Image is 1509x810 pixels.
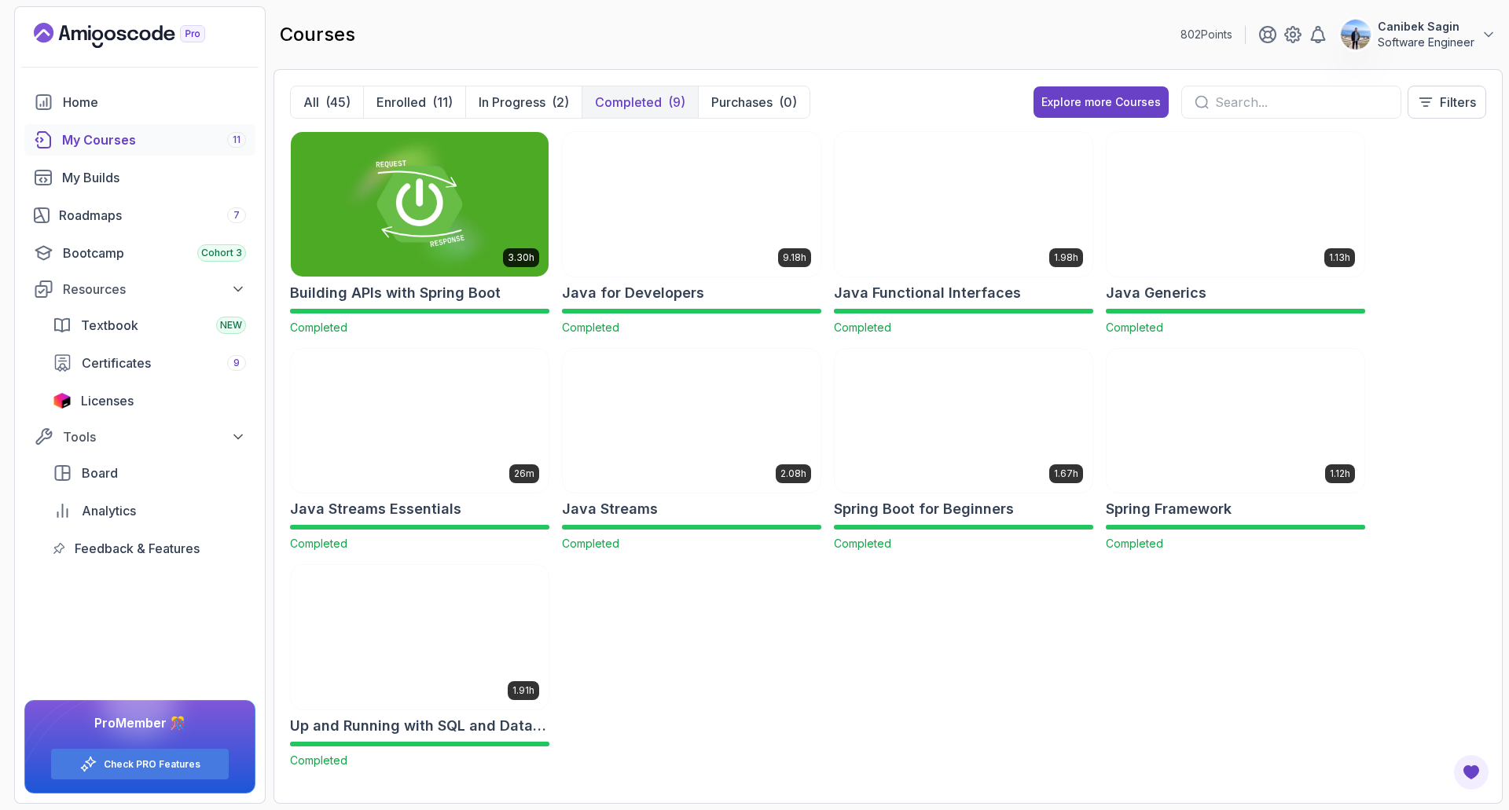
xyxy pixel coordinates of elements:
div: My Builds [62,168,246,187]
h2: Spring Framework [1106,498,1232,520]
a: Building APIs with Spring Boot card3.30hBuilding APIs with Spring BootCompleted [290,131,549,335]
input: Search... [1215,93,1388,112]
a: Java Generics card1.13hJava GenericsCompleted [1106,131,1365,335]
p: 26m [514,467,534,480]
span: Licenses [81,391,134,410]
span: Completed [1106,537,1163,550]
h2: Spring Boot for Beginners [834,498,1014,520]
img: Java Streams Essentials card [291,349,549,493]
img: Java Streams card [563,349,821,493]
button: Purchases(0) [698,86,810,118]
img: Spring Framework card [1107,349,1364,493]
button: Explore more Courses [1034,86,1169,118]
p: Purchases [711,93,773,112]
span: NEW [220,319,242,332]
h2: Java Functional Interfaces [834,282,1021,304]
div: Explore more Courses [1041,94,1161,110]
button: Check PRO Features [50,748,229,780]
a: builds [24,162,255,193]
a: Spring Framework card1.12hSpring FrameworkCompleted [1106,348,1365,552]
span: Feedback & Features [75,539,200,558]
span: Completed [834,537,891,550]
span: Certificates [82,354,151,372]
img: jetbrains icon [53,393,72,409]
span: 11 [233,134,240,146]
p: Completed [595,93,662,112]
p: In Progress [479,93,545,112]
button: Filters [1408,86,1486,119]
img: Building APIs with Spring Boot card [291,132,549,277]
p: Software Engineer [1378,35,1474,50]
a: Java Streams Essentials card26mJava Streams EssentialsCompleted [290,348,549,552]
span: Cohort 3 [201,247,242,259]
img: Spring Boot for Beginners card [835,349,1092,493]
a: analytics [43,495,255,526]
span: Board [82,464,118,482]
img: Java for Developers card [563,132,821,277]
a: feedback [43,533,255,564]
a: board [43,457,255,489]
span: Analytics [82,501,136,520]
h2: Java Streams [562,498,658,520]
span: 7 [233,209,240,222]
h2: courses [280,22,355,47]
a: home [24,86,255,118]
div: (11) [432,93,453,112]
p: 3.30h [508,251,534,264]
a: Java Functional Interfaces card1.98hJava Functional InterfacesCompleted [834,131,1093,335]
a: roadmaps [24,200,255,231]
a: bootcamp [24,237,255,269]
p: 1.98h [1054,251,1078,264]
span: Completed [562,321,619,334]
div: Home [63,93,246,112]
div: (2) [552,93,569,112]
p: 802 Points [1180,27,1232,42]
a: textbook [43,310,255,341]
a: courses [24,124,255,156]
button: user profile imageCanibek SaginSoftware Engineer [1340,19,1496,50]
button: Open Feedback Button [1452,753,1490,791]
button: Enrolled(11) [363,86,465,118]
a: licenses [43,385,255,416]
h2: Java Streams Essentials [290,498,461,520]
a: Java for Developers card9.18hJava for DevelopersCompleted [562,131,821,335]
span: Completed [1106,321,1163,334]
p: 1.67h [1054,467,1078,480]
p: 2.08h [780,467,806,480]
p: Filters [1440,93,1476,112]
p: 1.13h [1329,251,1350,264]
div: (45) [325,93,351,112]
img: Java Functional Interfaces card [835,132,1092,277]
img: user profile image [1341,20,1371,49]
h2: Java Generics [1106,282,1206,304]
p: Enrolled [376,93,426,112]
h2: Building APIs with Spring Boot [290,282,501,304]
div: Resources [63,280,246,299]
span: Completed [834,321,891,334]
span: Completed [290,321,347,334]
div: Tools [63,427,246,446]
p: 9.18h [783,251,806,264]
p: All [303,93,319,112]
p: 1.12h [1330,467,1350,480]
h2: Java for Developers [562,282,704,304]
div: Bootcamp [63,244,246,262]
button: Tools [24,423,255,451]
span: Textbook [81,316,138,335]
a: Landing page [34,23,241,48]
div: (0) [779,93,797,112]
h2: Up and Running with SQL and Databases [290,715,549,737]
button: In Progress(2) [465,86,582,118]
div: (9) [668,93,685,112]
span: Completed [562,537,619,550]
button: Resources [24,275,255,303]
span: 9 [233,357,240,369]
img: Up and Running with SQL and Databases card [291,565,549,709]
a: Up and Running with SQL and Databases card1.91hUp and Running with SQL and DatabasesCompleted [290,564,549,768]
a: Spring Boot for Beginners card1.67hSpring Boot for BeginnersCompleted [834,348,1093,552]
button: All(45) [291,86,363,118]
div: My Courses [62,130,246,149]
div: Roadmaps [59,206,246,225]
a: Java Streams card2.08hJava StreamsCompleted [562,348,821,552]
